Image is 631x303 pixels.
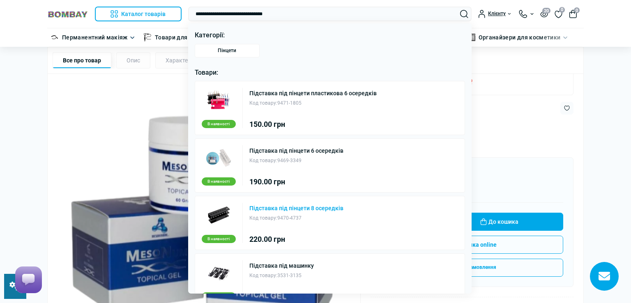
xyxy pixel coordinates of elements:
[249,157,343,165] div: 9469-3349
[249,205,343,211] a: Підставка під пінцети 8 осередків
[555,9,562,18] a: 0
[249,215,277,221] span: Код товару:
[249,214,343,222] div: 9470-4737
[195,67,465,78] p: Товари:
[195,30,465,41] p: Категорії:
[249,293,314,301] div: 110.00 грн
[569,10,577,18] button: 0
[249,272,314,280] div: 3531-3135
[206,260,231,286] img: Підставка під машинку
[143,33,152,41] img: Товари для тату
[574,7,580,13] span: 0
[479,33,561,42] a: Органайзери для косметики
[206,203,231,228] img: Підставка під пінцети 8 осередків
[206,145,231,171] img: Підставка під пінцети 6 осередків
[202,235,236,243] div: В наявності
[249,148,343,154] a: Підставка під пінцети 6 осередків
[249,273,277,278] span: Код товару:
[155,33,201,42] a: Товари для тату
[218,48,236,54] span: Пінцети
[206,88,231,113] img: Підставка під пінцети пластикова 6 осередків
[47,10,88,18] img: BOMBAY
[249,178,343,186] div: 190.00 грн
[249,99,377,107] div: 9471-1805
[540,10,548,17] button: 20
[51,33,59,41] img: Перманентний макіяж
[249,90,377,96] a: Підставка під пінцети пластикова 6 осередків
[62,33,128,42] a: Перманентний макіяж
[249,121,377,128] div: 150.00 грн
[249,263,314,269] a: Підставка під машинку
[249,236,343,243] div: 220.00 грн
[202,292,236,301] div: В наявності
[202,120,236,128] div: В наявності
[559,7,565,13] span: 0
[460,10,468,18] button: Search
[195,44,260,57] a: Пінцети
[249,158,277,163] span: Код товару:
[249,100,277,106] span: Код товару:
[95,7,182,21] button: Каталог товарів
[202,177,236,186] div: В наявності
[542,8,550,14] span: 20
